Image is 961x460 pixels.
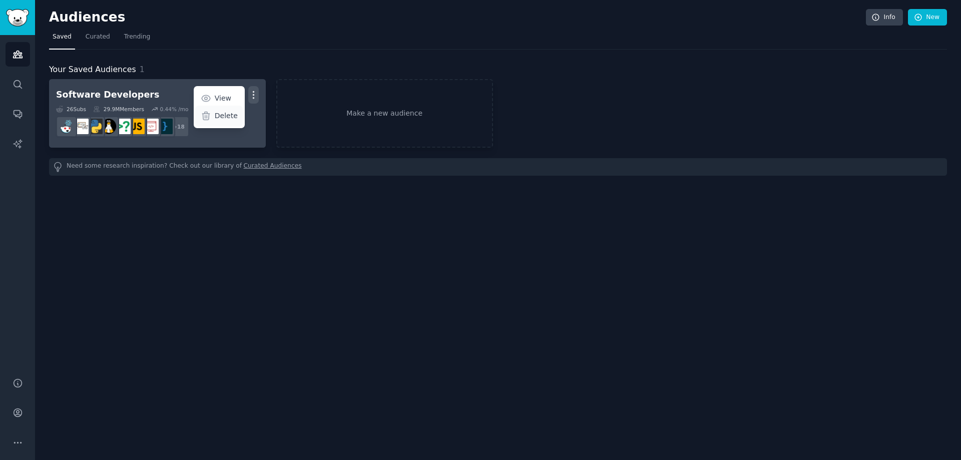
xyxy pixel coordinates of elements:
div: 29.9M Members [93,106,144,113]
div: Need some research inspiration? Check out our library of [49,158,947,176]
p: Delete [215,111,238,121]
div: Software Developers [56,89,159,101]
a: Curated Audiences [244,162,302,172]
img: Python [87,119,103,134]
span: Your Saved Audiences [49,64,136,76]
h2: Audiences [49,10,866,26]
img: linux [101,119,117,134]
img: programming [157,119,173,134]
img: GummySearch logo [6,9,29,27]
div: + 18 [168,116,189,137]
span: 1 [140,65,145,74]
img: javascript [129,119,145,134]
a: Curated [82,29,114,50]
a: Software DevelopersViewDelete26Subs29.9MMembers0.44% /mo+18programmingwebdevjavascriptcscareerque... [49,79,266,148]
a: Trending [121,29,154,50]
a: Info [866,9,903,26]
span: Trending [124,33,150,42]
a: Saved [49,29,75,50]
a: View [195,88,243,109]
span: Curated [86,33,110,42]
img: webdev [143,119,159,134]
div: 0.44 % /mo [160,106,188,113]
a: New [908,9,947,26]
a: Make a new audience [276,79,493,148]
img: reactjs [59,119,75,134]
div: 26 Sub s [56,106,86,113]
span: Saved [53,33,72,42]
p: View [215,93,231,104]
img: learnpython [73,119,89,134]
img: cscareerquestions [115,119,131,134]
